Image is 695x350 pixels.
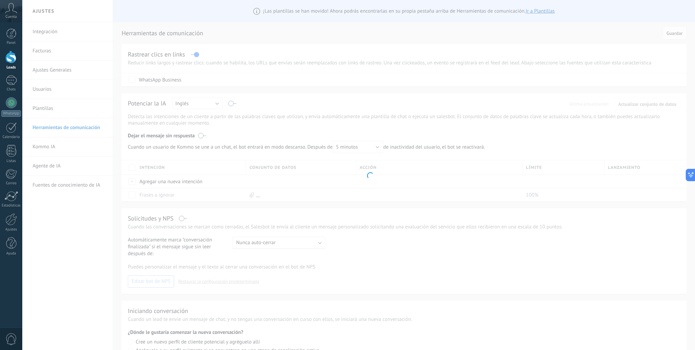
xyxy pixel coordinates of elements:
div: Estadísticas [1,203,21,208]
div: Ajustes [1,227,21,232]
div: Chats [1,87,21,92]
div: Panel [1,41,21,45]
div: WhatsApp [1,110,21,117]
div: Calendario [1,135,21,139]
div: Listas [1,159,21,163]
span: Cuenta [5,15,17,19]
div: Leads [1,65,21,70]
div: Ayuda [1,251,21,256]
div: Correo [1,181,21,186]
